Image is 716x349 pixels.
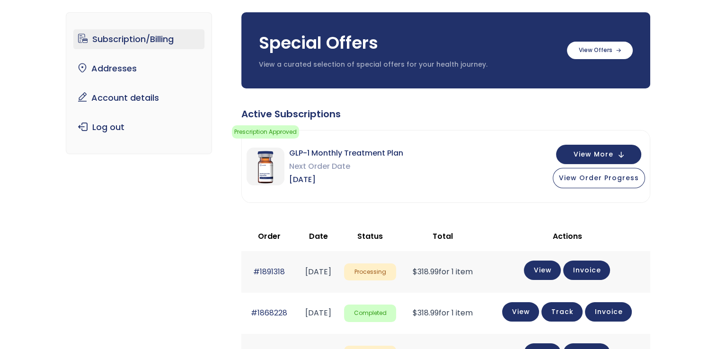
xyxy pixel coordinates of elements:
td: for 1 item [401,293,484,334]
span: Next Order Date [289,160,403,173]
a: Log out [73,117,204,137]
span: View More [574,151,613,157]
a: #1891318 [253,266,285,277]
a: Subscription/Billing [73,29,204,49]
span: 318.99 [413,307,439,318]
a: Addresses [73,59,204,79]
button: View Order Progress [553,168,645,188]
div: Active Subscriptions [241,107,650,121]
span: Status [357,231,383,242]
span: Prescription Approved [232,125,299,139]
a: Invoice [585,302,632,322]
span: GLP-1 Monthly Treatment Plan [289,147,403,160]
p: View a curated selection of special offers for your health journey. [259,60,557,70]
a: Invoice [563,261,610,280]
span: Total [433,231,453,242]
a: #1868228 [251,307,287,318]
button: View More [556,145,641,164]
td: for 1 item [401,251,484,292]
span: $ [413,307,417,318]
span: Order [258,231,281,242]
a: Track [541,302,583,322]
span: 318.99 [413,266,439,277]
span: Actions [552,231,582,242]
h3: Special Offers [259,31,557,55]
span: Completed [344,305,396,322]
a: Account details [73,88,204,108]
span: [DATE] [289,173,403,186]
a: View [502,302,539,322]
span: Date [309,231,328,242]
a: View [524,261,561,280]
span: Processing [344,263,396,281]
span: $ [413,266,417,277]
time: [DATE] [305,307,331,318]
time: [DATE] [305,266,331,277]
span: View Order Progress [559,173,639,183]
nav: Account pages [66,12,212,154]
